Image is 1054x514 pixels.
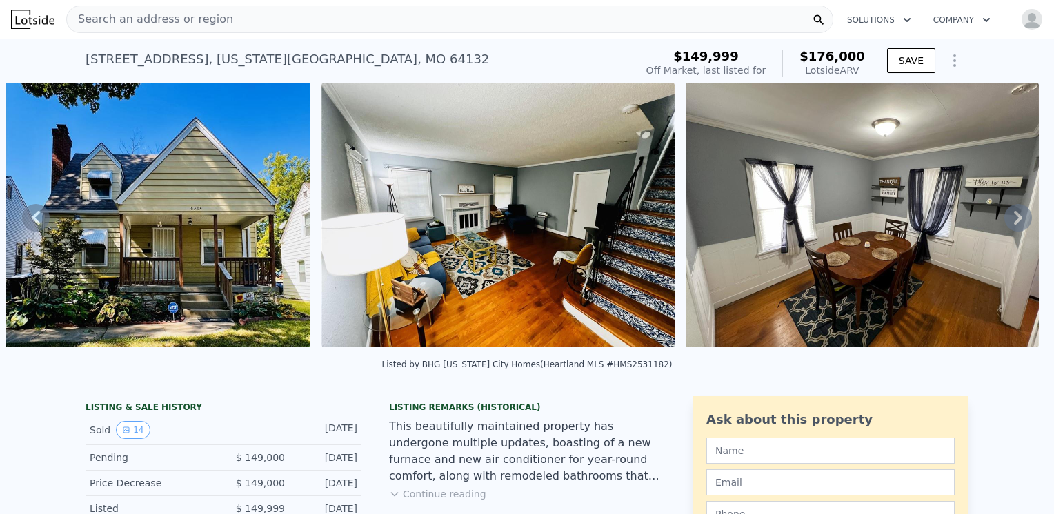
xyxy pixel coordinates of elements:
span: $ 149,999 [236,503,285,514]
div: LISTING & SALE HISTORY [86,402,361,415]
div: Price Decrease [90,476,212,490]
button: View historical data [116,421,150,439]
img: Sale: 135187569 Parcel: 60326922 [6,83,310,347]
span: $ 149,000 [236,477,285,489]
div: This beautifully maintained property has undergone multiple updates, boasting of a new furnace an... [389,418,665,484]
div: Off Market, last listed for [646,63,766,77]
div: Ask about this property [706,410,955,429]
span: Search an address or region [67,11,233,28]
span: $149,999 [673,49,739,63]
img: Sale: 135187569 Parcel: 60326922 [686,83,1039,347]
div: Listing Remarks (Historical) [389,402,665,413]
div: [DATE] [296,451,357,464]
div: Listed by BHG [US_STATE] City Homes (Heartland MLS #HMS2531182) [382,360,673,369]
div: [DATE] [296,421,357,439]
span: $176,000 [799,49,865,63]
div: Pending [90,451,212,464]
div: [STREET_ADDRESS] , [US_STATE][GEOGRAPHIC_DATA] , MO 64132 [86,50,489,69]
button: Company [922,8,1002,32]
img: Lotside [11,10,54,29]
input: Email [706,469,955,495]
button: Solutions [836,8,922,32]
input: Name [706,438,955,464]
div: Lotside ARV [799,63,865,77]
img: Sale: 135187569 Parcel: 60326922 [321,83,675,347]
span: $ 149,000 [236,452,285,463]
div: Sold [90,421,212,439]
div: [DATE] [296,476,357,490]
img: avatar [1021,8,1043,30]
button: Show Options [941,47,968,74]
button: Continue reading [389,487,486,501]
button: SAVE [887,48,935,73]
